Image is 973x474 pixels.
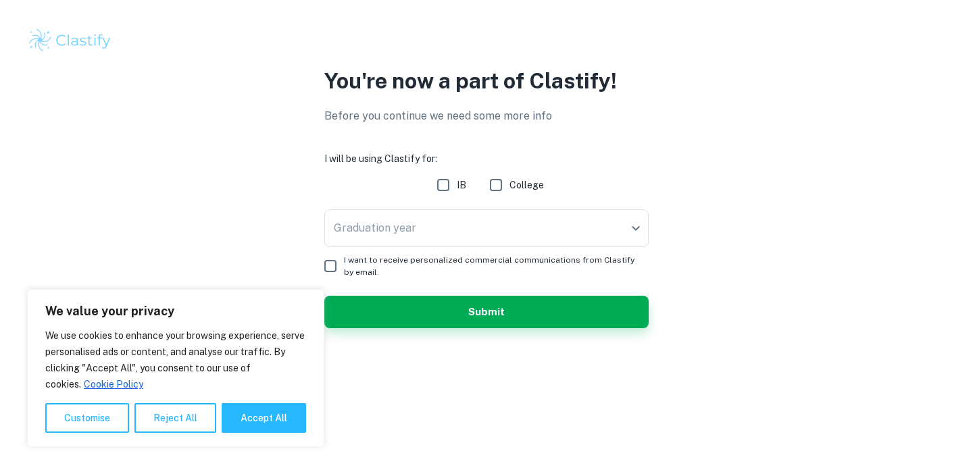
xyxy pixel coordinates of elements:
p: You're now a part of Clastify! [324,65,649,97]
button: Accept All [222,403,306,433]
span: IB [457,178,466,192]
button: Reject All [134,403,216,433]
p: We value your privacy [45,303,306,319]
img: Clastify logo [27,27,113,54]
button: Customise [45,403,129,433]
a: Cookie Policy [83,378,144,390]
a: Clastify logo [27,27,946,54]
p: We use cookies to enhance your browsing experience, serve personalised ads or content, and analys... [45,327,306,392]
h6: I will be using Clastify for: [324,151,649,166]
p: Before you continue we need some more info [324,108,649,124]
span: I want to receive personalized commercial communications from Clastify by email. [344,254,638,278]
button: Submit [324,296,649,328]
div: We value your privacy [27,289,324,447]
span: College [509,178,544,192]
